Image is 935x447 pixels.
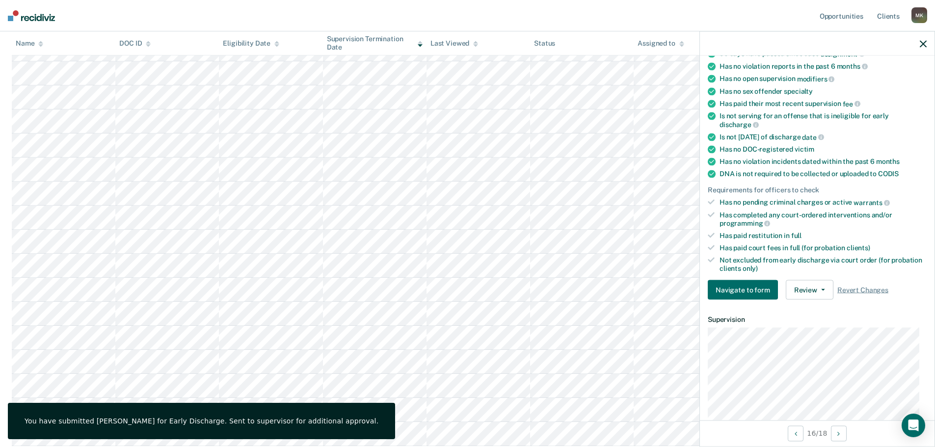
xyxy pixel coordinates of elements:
span: date [802,133,824,141]
button: Navigate to form [708,280,778,300]
div: Name [16,39,43,48]
div: Requirements for officers to check [708,186,927,194]
div: Is not serving for an offense that is ineligible for early [720,112,927,129]
span: months [876,158,900,165]
div: Eligibility Date [223,39,279,48]
div: DOC ID [119,39,151,48]
span: full [791,232,801,239]
div: Supervision Termination Date [327,35,423,52]
div: Has no open supervision [720,75,927,83]
span: modifiers [797,75,835,83]
div: 16 / 18 [700,420,935,446]
div: Has paid their most recent supervision [720,99,927,108]
div: DNA is not required to be collected or uploaded to [720,170,927,178]
div: You have submitted [PERSON_NAME] for Early Discharge. Sent to supervisor for additional approval. [25,417,378,425]
span: discharge [720,121,759,129]
span: only) [743,264,758,272]
span: warrants [854,199,890,207]
img: Recidiviz [8,10,55,21]
div: Open Intercom Messenger [902,414,925,437]
dt: Supervision [708,316,927,324]
div: Has no sex offender [720,87,927,95]
span: clients) [847,244,870,252]
span: CODIS [878,170,899,178]
button: Next Opportunity [831,425,847,441]
span: fee [843,100,860,107]
span: months [837,62,868,70]
div: Is not [DATE] of discharge [720,132,927,141]
span: specialty [784,87,813,95]
div: Last Viewed [430,39,478,48]
button: Previous Opportunity [788,425,803,441]
div: Has paid court fees in full (for probation [720,244,927,252]
div: Has no DOC-registered [720,145,927,154]
div: Not excluded from early discharge via court order (for probation clients [720,256,927,272]
div: Assigned to [638,39,684,48]
div: Has no pending criminal charges or active [720,198,927,207]
span: Revert Changes [837,286,888,294]
span: programming [720,219,770,227]
span: victim [795,145,814,153]
button: Review [786,280,833,300]
a: Navigate to form link [708,280,782,300]
div: Has completed any court-ordered interventions and/or [720,210,927,227]
div: Has no violation incidents dated within the past 6 [720,158,927,166]
div: Status [534,39,555,48]
div: Has paid restitution in [720,232,927,240]
div: Has no violation reports in the past 6 [720,62,927,71]
div: M K [911,7,927,23]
